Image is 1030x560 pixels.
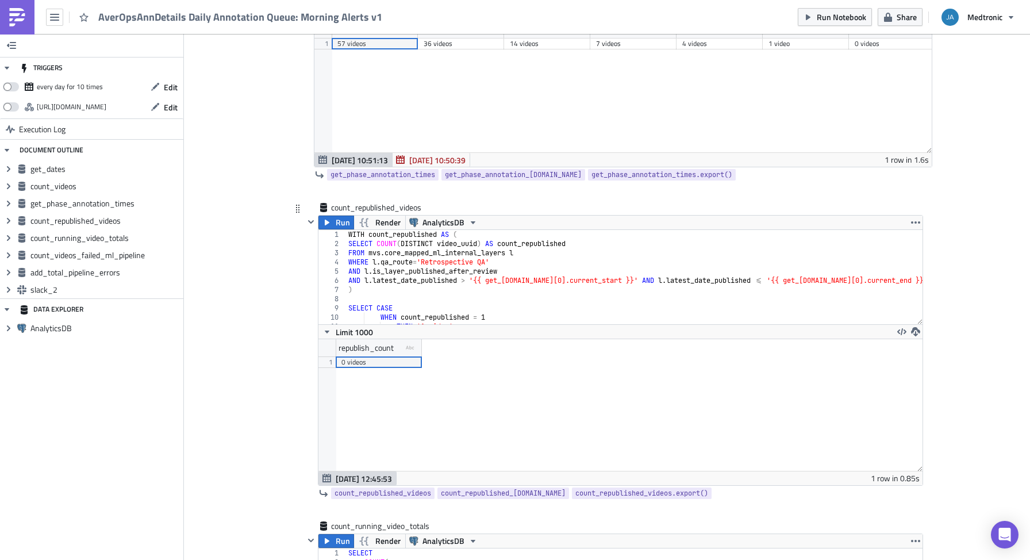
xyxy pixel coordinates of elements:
[314,153,393,167] button: [DATE] 10:51:13
[353,216,406,229] button: Render
[318,285,346,294] div: 7
[897,11,917,23] span: Share
[375,216,401,229] span: Render
[336,534,350,548] span: Run
[318,267,346,276] div: 5
[318,534,354,548] button: Run
[855,38,929,49] div: 0 videos
[940,7,960,27] img: Avatar
[591,169,732,181] span: get_phase_annotation_times.export()
[510,38,585,49] div: 14 videos
[30,267,180,278] span: add_total_pipeline_errors
[145,78,183,96] button: Edit
[336,216,350,229] span: Run
[596,38,671,49] div: 7 videos
[871,471,920,485] div: 1 row in 0.85s
[935,5,1021,30] button: Medtronic
[575,488,708,499] span: count_republished_videos.export()
[331,202,422,213] span: count_republished_videos
[37,98,106,116] div: https://pushmetrics.io/api/v1/report/PdL5pGerpG/webhook?token=d5786f927fc24f078f4d9bd77e95fae9
[304,215,318,229] button: Hide content
[336,473,392,485] span: [DATE] 12:45:53
[318,294,346,304] div: 8
[337,38,412,49] div: 57 videos
[30,285,180,295] span: slack_2
[330,169,435,181] span: get_phase_annotation_times
[318,304,346,313] div: 9
[375,534,401,548] span: Render
[422,216,464,229] span: AnalyticsDB
[885,153,929,167] div: 1 row in 1.6s
[304,534,318,547] button: Hide content
[409,154,466,166] span: [DATE] 10:50:39
[318,325,377,339] button: Limit 1000
[332,154,388,166] span: [DATE] 10:51:13
[30,216,180,226] span: count_republished_videos
[318,230,346,239] div: 1
[318,549,346,558] div: 1
[967,11,1002,23] span: Medtronic
[30,181,180,191] span: count_videos
[30,164,180,174] span: get_dates
[339,339,394,356] div: republish_count
[588,169,736,181] a: get_phase_annotation_times.export()
[353,534,406,548] button: Render
[682,38,757,49] div: 4 videos
[441,169,585,181] a: get_phase_annotation_[DOMAIN_NAME]
[405,534,482,548] button: AnalyticsDB
[392,153,470,167] button: [DATE] 10:50:39
[798,8,872,26] button: Run Notebook
[164,81,178,93] span: Edit
[318,322,346,331] div: 11
[30,233,180,243] span: count_running_video_totals
[424,38,498,49] div: 36 videos
[991,521,1019,549] div: Open Intercom Messenger
[30,250,180,260] span: count_videos_failed_ml_pipeline
[20,57,63,78] div: TRIGGERS
[336,326,373,338] span: Limit 1000
[878,8,923,26] button: Share
[437,488,569,499] a: count_republished_[DOMAIN_NAME]
[318,258,346,267] div: 4
[164,101,178,113] span: Edit
[20,140,83,160] div: DOCUMENT OUTLINE
[145,98,183,116] button: Edit
[318,248,346,258] div: 3
[335,488,431,499] span: count_republished_videos
[98,10,383,24] span: AverOpsAnnDetails Daily Annotation Queue: Morning Alerts v1
[30,198,180,209] span: get_phase_annotation_times
[445,169,582,181] span: get_phase_annotation_[DOMAIN_NAME]
[318,471,397,485] button: [DATE] 12:45:53
[327,169,439,181] a: get_phase_annotation_times
[20,299,83,320] div: DATA EXPLORER
[422,534,464,548] span: AnalyticsDB
[441,488,566,499] span: count_republished_[DOMAIN_NAME]
[331,520,431,532] span: count_running_video_totals
[341,356,416,368] div: 0 videos
[318,313,346,322] div: 10
[817,11,866,23] span: Run Notebook
[30,323,180,333] span: AnalyticsDB
[572,488,712,499] a: count_republished_videos.export()
[318,239,346,248] div: 2
[37,78,103,95] div: every day for 10 times
[318,276,346,285] div: 6
[8,8,26,26] img: PushMetrics
[331,488,435,499] a: count_republished_videos
[19,119,66,140] span: Execution Log
[768,38,843,49] div: 1 video
[405,216,482,229] button: AnalyticsDB
[318,216,354,229] button: Run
